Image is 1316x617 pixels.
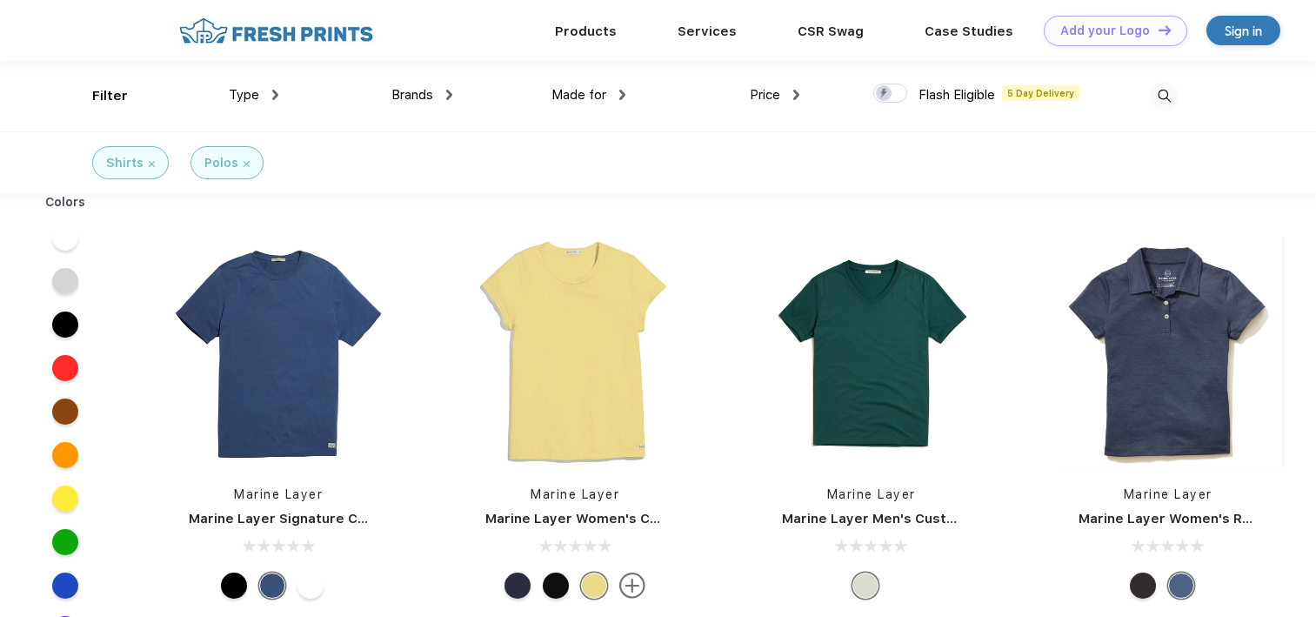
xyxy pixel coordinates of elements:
[852,573,878,599] div: Any Color
[1124,487,1212,501] a: Marine Layer
[1159,25,1171,35] img: DT
[1206,16,1280,45] a: Sign in
[174,16,378,46] img: fo%20logo%202.webp
[459,237,691,468] img: func=resize&h=266
[756,237,987,468] img: func=resize&h=266
[619,90,625,100] img: dropdown.png
[919,87,995,103] span: Flash Eligible
[163,237,394,468] img: func=resize&h=266
[297,573,324,599] div: White
[92,86,128,106] div: Filter
[106,154,144,172] div: Shirts
[485,511,888,526] a: Marine Layer Women's Custom Color Signature Crew T-shirt
[272,90,278,100] img: dropdown.png
[229,87,259,103] span: Type
[259,573,285,599] div: Faded Navy
[244,161,250,167] img: filter_cancel.svg
[221,573,247,599] div: Black
[543,573,569,599] div: House Black
[1225,21,1262,41] div: Sign in
[1150,82,1179,111] img: desktop_search.svg
[189,511,383,526] a: Marine Layer Signature Crew
[32,193,99,211] div: Colors
[1002,85,1079,101] span: 5 Day Delivery
[782,511,1126,526] a: Marine Layer Men's Custom Dyed Signature V-Neck
[551,87,606,103] span: Made for
[1168,573,1194,599] div: Navy
[827,487,916,501] a: Marine Layer
[581,573,607,599] div: Butter (2001U)
[391,87,433,103] span: Brands
[619,573,645,599] img: more.svg
[750,87,780,103] span: Price
[234,487,323,501] a: Marine Layer
[1052,237,1284,468] img: func=resize&h=266
[149,161,155,167] img: filter_cancel.svg
[793,90,799,100] img: dropdown.png
[446,90,452,100] img: dropdown.png
[1130,573,1156,599] div: Black
[1060,23,1150,38] div: Add your Logo
[504,573,531,599] div: True Navy
[531,487,619,501] a: Marine Layer
[555,23,617,39] a: Products
[204,154,238,172] div: Polos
